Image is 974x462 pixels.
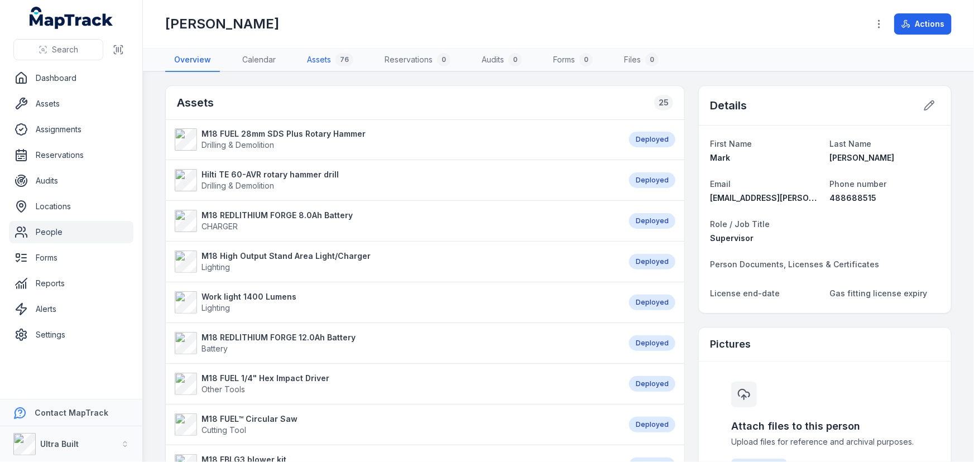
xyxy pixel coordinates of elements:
a: Reservations [9,144,133,166]
a: People [9,221,133,243]
div: 0 [508,53,522,66]
a: Files0 [615,49,668,72]
span: Battery [201,344,228,353]
span: Cutting Tool [201,425,246,435]
strong: Contact MapTrack [35,408,108,417]
strong: M18 REDLITHIUM FORGE 12.0Ah Battery [201,332,356,343]
div: Deployed [629,172,675,188]
div: Deployed [629,295,675,310]
a: Locations [9,195,133,218]
a: M18 High Output Stand Area Light/ChargerLighting [175,251,618,273]
strong: Hilti TE 60-AVR rotary hammer drill [201,169,339,180]
strong: M18 FUEL™ Circular Saw [201,413,298,425]
a: M18 FUEL 28mm SDS Plus Rotary HammerDrilling & Demolition [175,128,618,151]
a: Reports [9,272,133,295]
span: Search [52,44,78,55]
h3: Attach files to this person [731,418,919,434]
div: Deployed [629,213,675,229]
span: Other Tools [201,384,245,394]
h3: Pictures [710,336,751,352]
a: Audits0 [473,49,531,72]
span: Gas fitting license expiry [829,288,927,298]
span: Supervisor [710,233,754,243]
span: Last Name [829,139,871,148]
span: 488688515 [829,193,876,203]
a: M18 REDLITHIUM FORGE 12.0Ah BatteryBattery [175,332,618,354]
div: Deployed [629,335,675,351]
a: Alerts [9,298,133,320]
a: Overview [165,49,220,72]
a: Forms [9,247,133,269]
a: M18 FUEL 1/4" Hex Impact DriverOther Tools [175,373,618,395]
a: Forms0 [544,49,602,72]
span: Drilling & Demolition [201,181,274,190]
button: Actions [894,13,952,35]
div: Deployed [629,132,675,147]
h1: [PERSON_NAME] [165,15,279,33]
a: M18 REDLITHIUM FORGE 8.0Ah BatteryCHARGER [175,210,618,232]
a: Calendar [233,49,285,72]
a: MapTrack [30,7,113,29]
span: Phone number [829,179,886,189]
a: M18 FUEL™ Circular SawCutting Tool [175,413,618,436]
div: 0 [437,53,450,66]
span: First Name [710,139,752,148]
span: Drilling & Demolition [201,140,274,150]
a: Work light 1400 LumensLighting [175,291,618,314]
strong: Ultra Built [40,439,79,449]
a: Assignments [9,118,133,141]
span: [EMAIL_ADDRESS][PERSON_NAME][DOMAIN_NAME] [710,193,909,203]
a: Reservations0 [376,49,459,72]
div: 0 [645,53,659,66]
div: Deployed [629,254,675,269]
a: Settings [9,324,133,346]
strong: M18 FUEL 28mm SDS Plus Rotary Hammer [201,128,366,139]
button: Search [13,39,103,60]
span: [PERSON_NAME] [829,153,894,162]
strong: M18 High Output Stand Area Light/Charger [201,251,371,262]
a: Assets [9,93,133,115]
span: Upload files for reference and archival purposes. [731,436,919,447]
strong: M18 FUEL 1/4" Hex Impact Driver [201,373,329,384]
span: Person Documents, Licenses & Certificates [710,259,879,269]
span: CHARGER [201,222,238,231]
div: Deployed [629,417,675,432]
strong: Work light 1400 Lumens [201,291,296,302]
a: Audits [9,170,133,192]
span: Role / Job Title [710,219,770,229]
h2: Details [710,98,747,113]
div: 25 [654,95,673,110]
a: Dashboard [9,67,133,89]
h2: Assets [177,95,214,110]
a: Assets76 [298,49,362,72]
div: 76 [335,53,353,66]
span: Email [710,179,731,189]
span: License end-date [710,288,780,298]
strong: M18 REDLITHIUM FORGE 8.0Ah Battery [201,210,353,221]
span: Lighting [201,303,230,312]
div: 0 [579,53,593,66]
a: Hilti TE 60-AVR rotary hammer drillDrilling & Demolition [175,169,618,191]
span: Mark [710,153,730,162]
span: Lighting [201,262,230,272]
div: Deployed [629,376,675,392]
